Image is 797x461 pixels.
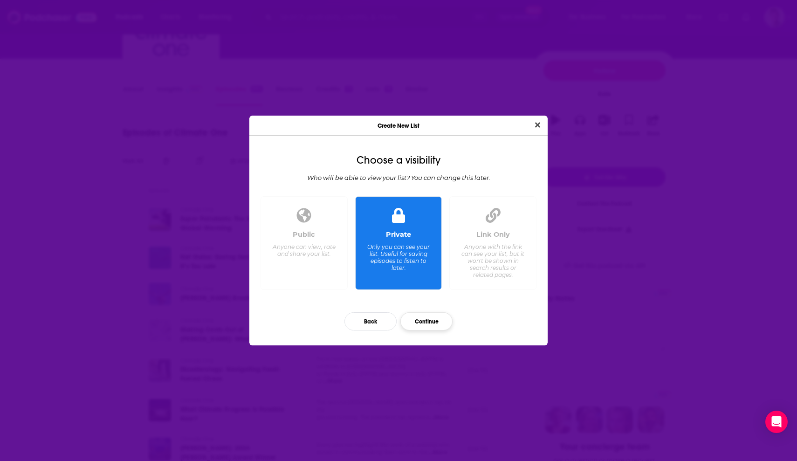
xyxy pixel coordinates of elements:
div: Who will be able to view your list? You can change this later. [257,174,540,181]
div: Public [293,230,315,239]
button: Back [344,312,397,330]
div: Private [386,230,411,239]
div: Anyone can view, rate and share your list. [272,243,336,257]
div: Only you can see your list. Useful for saving episodes to listen to later. [366,243,430,271]
div: Open Intercom Messenger [765,411,788,433]
button: Close [531,119,544,131]
div: Anyone with the link can see your list, but it won't be shown in search results or related pages. [461,243,525,278]
div: Create New List [249,116,548,136]
button: Continue [400,312,453,330]
div: Link Only [476,230,510,239]
div: Choose a visibility [257,154,540,166]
